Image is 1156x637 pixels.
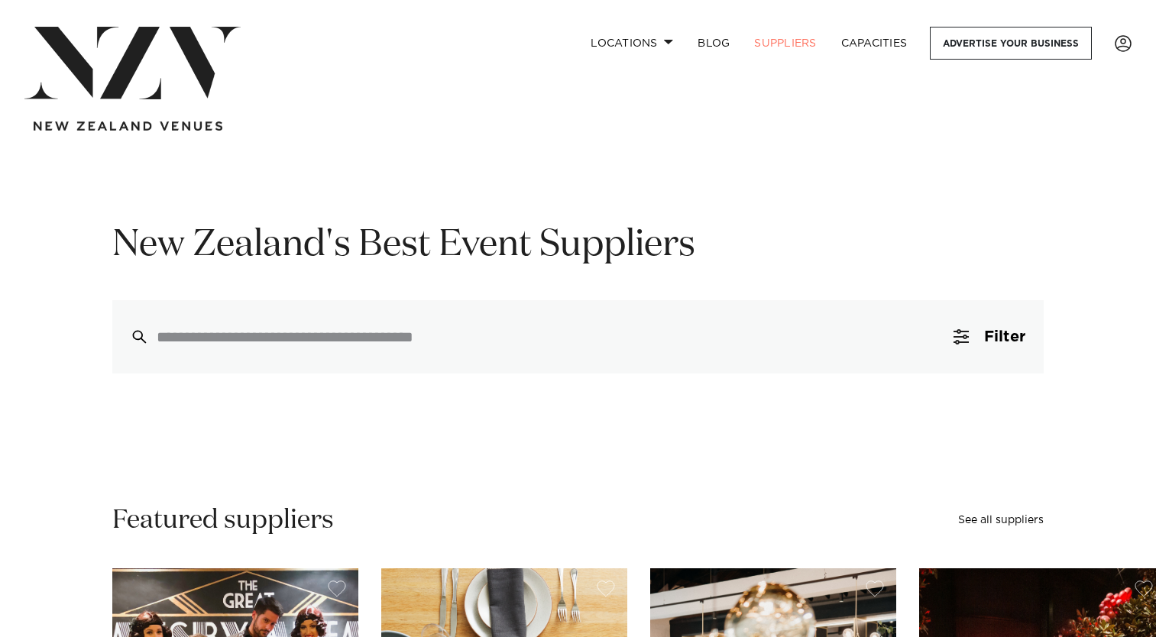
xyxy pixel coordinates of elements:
h2: Featured suppliers [112,503,334,538]
span: Filter [984,329,1025,344]
a: Advertise your business [930,27,1092,60]
h1: New Zealand's Best Event Suppliers [112,221,1044,270]
img: new-zealand-venues-text.png [34,121,222,131]
a: See all suppliers [958,515,1044,525]
a: BLOG [685,27,742,60]
a: Locations [578,27,685,60]
a: Capacities [829,27,920,60]
img: nzv-logo.png [24,27,241,99]
button: Filter [935,300,1044,373]
a: SUPPLIERS [742,27,828,60]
